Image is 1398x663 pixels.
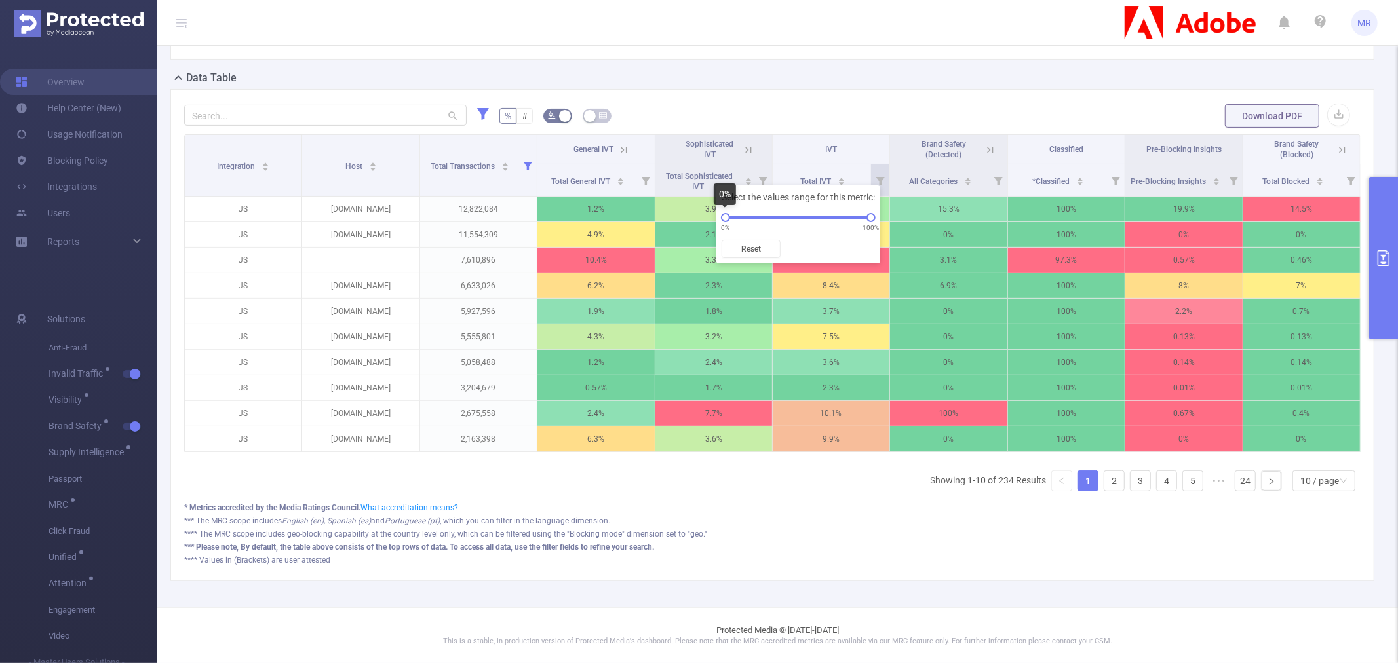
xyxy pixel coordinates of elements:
[773,375,889,400] p: 2.3%
[302,273,419,298] p: [DOMAIN_NAME]
[1078,471,1098,491] a: 1
[1183,471,1203,491] a: 5
[537,197,654,221] p: 1.2%
[1104,470,1125,491] li: 2
[185,273,301,298] p: JS
[1358,10,1372,36] span: MR
[345,162,364,171] span: Host
[686,140,733,159] span: Sophisticated IVT
[49,466,157,492] span: Passport
[1243,350,1360,375] p: 0.14%
[655,197,772,221] p: 3.9%
[964,176,971,180] i: icon: caret-up
[385,516,440,525] i: Portuguese (pt)
[1106,164,1125,196] i: Filter menu
[16,174,97,200] a: Integrations
[49,597,157,623] span: Engagement
[890,426,1007,451] p: 0%
[16,200,70,226] a: Users
[1317,180,1324,184] i: icon: caret-down
[302,197,419,221] p: [DOMAIN_NAME]
[1008,350,1125,375] p: 100%
[537,273,654,298] p: 6.2%
[49,578,91,588] span: Attention
[420,375,537,400] p: 3,204,679
[1243,299,1360,324] p: 0.7%
[890,350,1007,375] p: 0%
[518,135,537,196] i: Filter menu
[655,324,772,349] p: 3.2%
[1317,176,1324,180] i: icon: caret-up
[1130,470,1151,491] li: 3
[47,237,79,247] span: Reports
[420,401,537,426] p: 2,675,558
[1008,222,1125,247] p: 100%
[420,350,537,375] p: 5,058,488
[537,222,654,247] p: 4.9%
[217,162,257,171] span: Integration
[369,161,376,164] i: icon: caret-up
[369,161,377,168] div: Sort
[655,273,772,298] p: 2.3%
[505,111,511,121] span: %
[1008,299,1125,324] p: 100%
[185,426,301,451] p: JS
[1125,350,1242,375] p: 0.14%
[1235,471,1255,491] a: 24
[714,183,736,205] div: 0%
[185,401,301,426] p: JS
[1300,471,1339,491] div: 10 / page
[890,375,1007,400] p: 0%
[1008,324,1125,349] p: 100%
[922,140,966,159] span: Brand Safety (Detected)
[16,121,123,147] a: Usage Notification
[1268,478,1275,485] i: icon: right
[1076,176,1084,183] div: Sort
[262,161,269,168] div: Sort
[282,516,371,525] i: English (en), Spanish (es)
[1125,375,1242,400] p: 0.01%
[420,197,537,221] p: 12,822,084
[185,350,301,375] p: JS
[49,500,73,509] span: MRC
[909,177,960,186] span: All Categories
[773,426,889,451] p: 9.9%
[49,518,157,544] span: Click Fraud
[16,69,85,95] a: Overview
[722,223,730,233] span: 0%
[617,176,624,180] i: icon: caret-up
[617,180,624,184] i: icon: caret-down
[716,185,880,263] div: Select the values range for this metric:
[184,515,1361,527] div: *** The MRC scope includes and , which you can filter in the language dimension.
[1008,426,1125,451] p: 100%
[185,324,301,349] p: JS
[184,105,467,126] input: Search...
[890,197,1007,221] p: 15.3%
[302,350,419,375] p: [DOMAIN_NAME]
[420,299,537,324] p: 5,927,596
[49,369,107,378] span: Invalid Traffic
[1213,176,1220,183] div: Sort
[745,176,752,183] div: Sort
[930,470,1046,491] li: Showing 1-10 of 234 Results
[1008,248,1125,273] p: 97.3%
[655,248,772,273] p: 3.3%
[1243,324,1360,349] p: 0.13%
[185,197,301,221] p: JS
[537,299,654,324] p: 1.9%
[838,176,845,183] div: Sort
[302,324,419,349] p: [DOMAIN_NAME]
[302,375,419,400] p: [DOMAIN_NAME]
[1243,197,1360,221] p: 14.5%
[1213,180,1220,184] i: icon: caret-down
[1213,176,1220,180] i: icon: caret-up
[655,401,772,426] p: 7.7%
[1146,145,1222,154] span: Pre-Blocking Insights
[1261,470,1282,491] li: Next Page
[16,147,108,174] a: Blocking Policy
[871,164,889,196] i: Filter menu
[1125,273,1242,298] p: 8%
[722,240,781,258] button: Reset
[655,426,772,451] p: 3.6%
[1235,470,1256,491] li: 24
